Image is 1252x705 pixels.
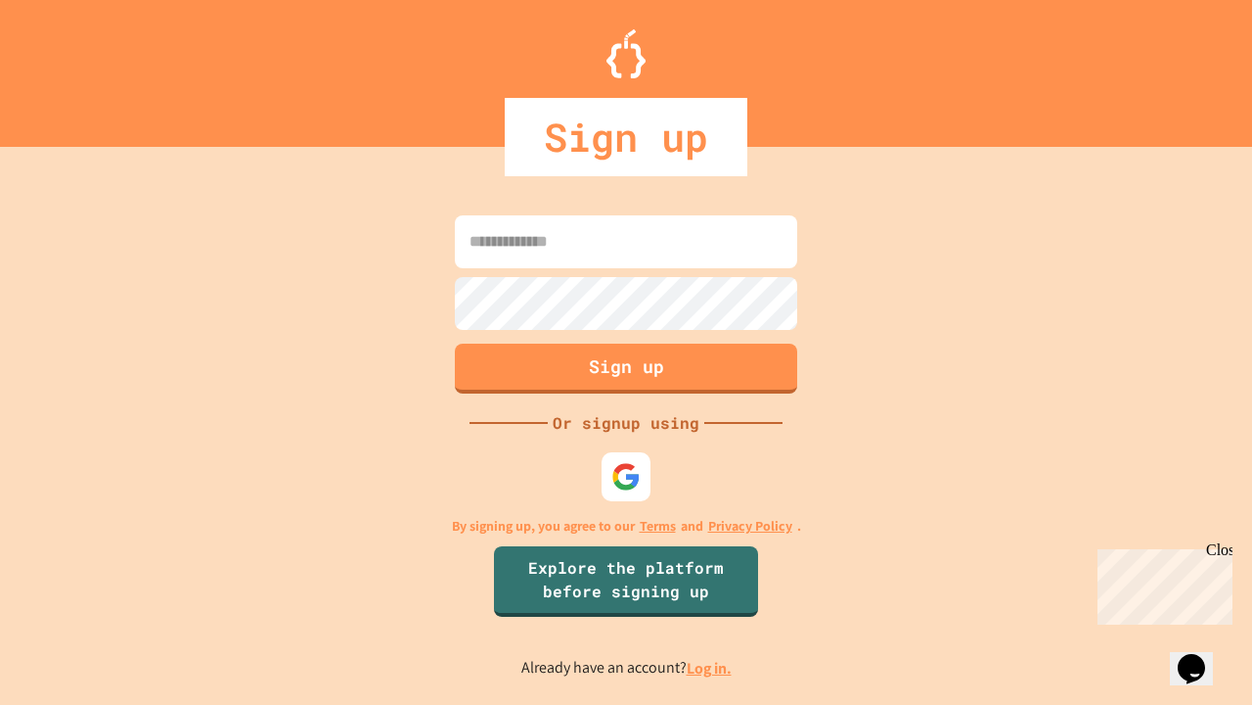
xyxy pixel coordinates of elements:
[505,98,747,176] div: Sign up
[606,29,646,78] img: Logo.svg
[548,411,704,435] div: Or signup using
[452,516,801,537] p: By signing up, you agree to our and .
[455,344,797,394] button: Sign up
[640,516,676,537] a: Terms
[1170,627,1232,685] iframe: chat widget
[708,516,792,537] a: Privacy Policy
[611,462,641,492] img: google-icon.svg
[687,658,732,679] a: Log in.
[1090,541,1232,625] iframe: chat widget
[8,8,135,124] div: Chat with us now!Close
[521,656,732,681] p: Already have an account?
[494,546,758,617] a: Explore the platform before signing up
